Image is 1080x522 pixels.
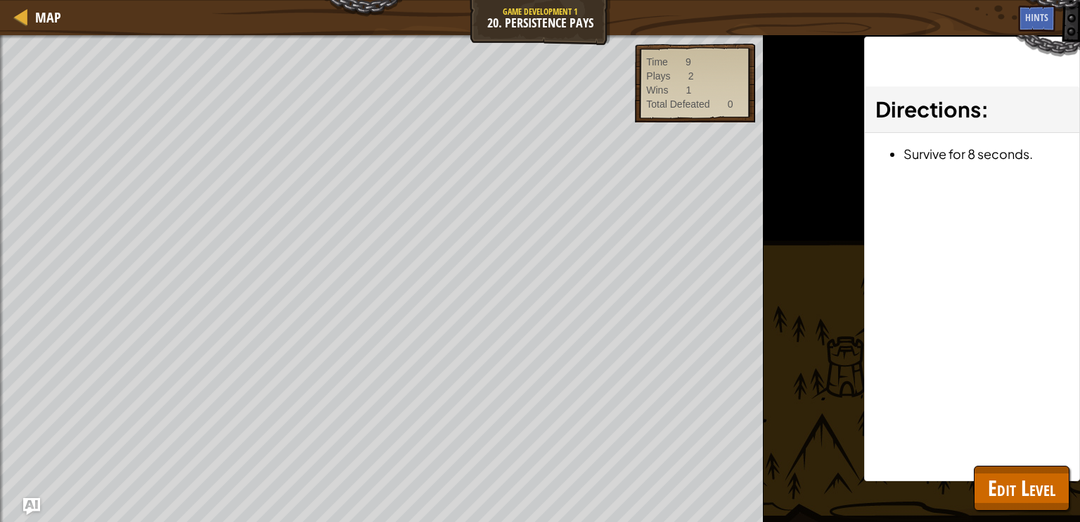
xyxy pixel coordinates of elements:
div: Total Defeated [646,97,709,111]
span: Edit Level [988,473,1055,502]
button: Ask AI [23,498,40,515]
div: 9 [686,55,691,69]
div: 1 [686,83,692,97]
div: Plays [646,69,670,83]
div: 2 [688,69,694,83]
div: Wins [646,83,668,97]
h3: : [875,94,1069,125]
span: Map [35,8,61,27]
li: Survive for 8 seconds. [904,144,1069,164]
span: Directions [875,96,981,122]
div: 0 [728,97,733,111]
a: Map [28,8,61,27]
span: Hints [1025,11,1048,24]
div: Time [646,55,668,69]
button: Edit Level [974,466,1069,511]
